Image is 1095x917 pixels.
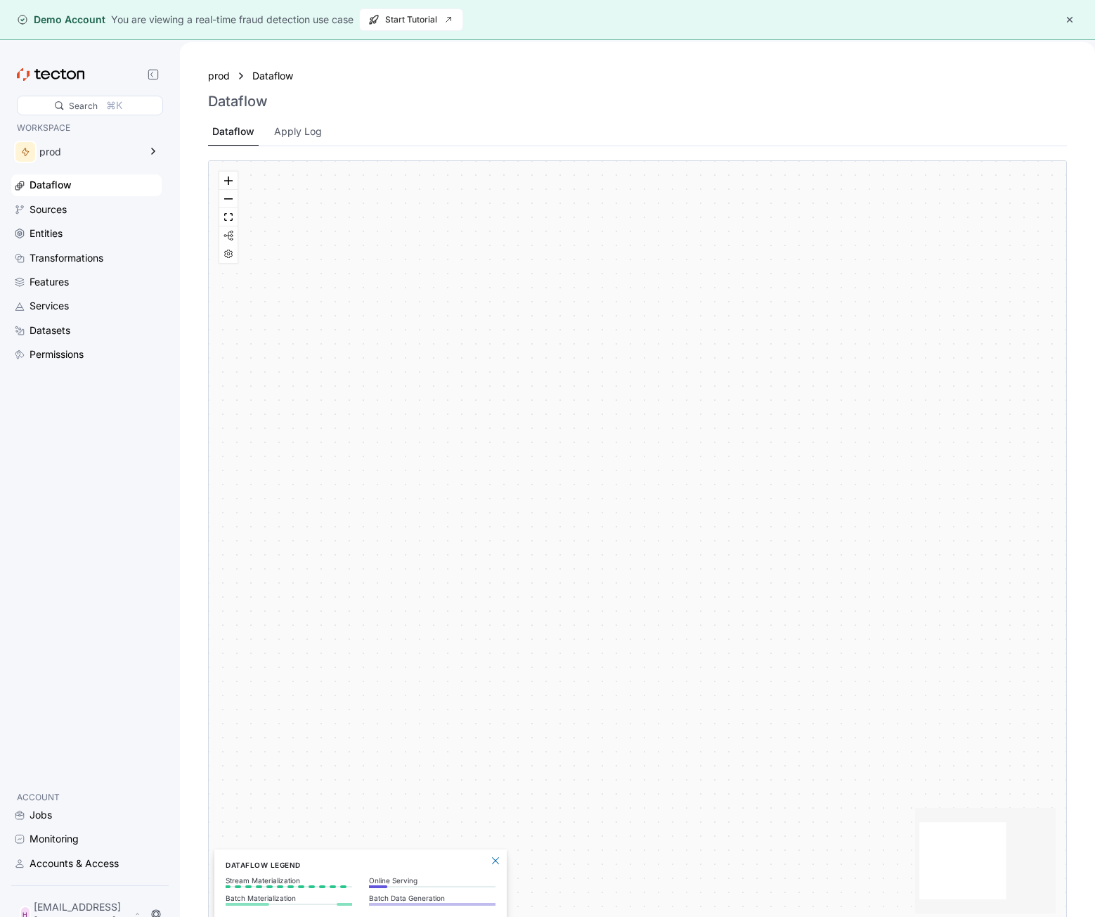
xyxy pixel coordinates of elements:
a: Transformations [11,248,162,269]
a: Dataflow [252,68,302,84]
a: Entities [11,223,162,244]
a: Monitoring [11,828,162,849]
span: Start Tutorial [368,9,454,30]
div: Features [30,274,69,290]
div: Search⌘K [17,96,163,115]
h3: Dataflow [208,93,268,110]
p: WORKSPACE [17,121,156,135]
a: Dataflow [11,174,162,195]
div: Services [30,298,69,314]
p: Stream Materialization [226,876,352,885]
button: zoom in [219,172,238,190]
a: Permissions [11,344,162,365]
p: ACCOUNT [17,790,156,804]
button: Close Legend Panel [487,852,504,869]
div: Dataflow [212,124,254,139]
div: Search [69,99,98,113]
div: You are viewing a real-time fraud detection use case [111,12,354,27]
a: Sources [11,199,162,220]
div: ⌘K [106,98,122,113]
div: Dataflow [30,177,72,193]
h6: Dataflow Legend [226,859,495,871]
div: Accounts & Access [30,856,119,871]
a: Features [11,271,162,293]
div: Transformations [30,250,103,266]
a: Accounts & Access [11,853,162,874]
button: Start Tutorial [359,8,463,31]
button: zoom out [219,190,238,208]
div: Apply Log [274,124,322,139]
div: Entities [30,226,63,241]
a: Services [11,295,162,316]
p: Batch Data Generation [369,894,495,902]
div: Datasets [30,323,70,338]
p: Batch Materialization [226,894,352,902]
a: Datasets [11,320,162,341]
div: prod [39,147,139,157]
div: Permissions [30,347,84,362]
div: Jobs [30,807,52,823]
a: Jobs [11,804,162,826]
a: prod [208,68,230,84]
div: React Flow controls [219,172,238,263]
div: Monitoring [30,831,79,847]
div: Sources [30,202,67,217]
button: fit view [219,208,238,226]
p: Online Serving [369,876,495,885]
div: Demo Account [17,13,105,27]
